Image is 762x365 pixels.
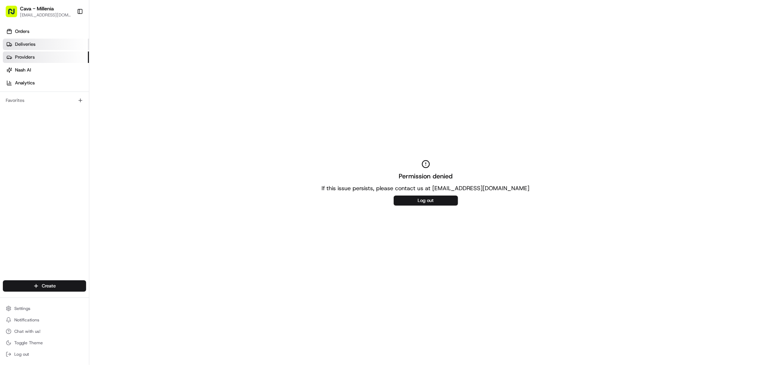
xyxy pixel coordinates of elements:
span: [PERSON_NAME] [22,130,58,136]
span: Toggle Theme [14,340,43,346]
button: See all [111,92,130,100]
img: Nash [7,7,21,21]
a: Powered byPylon [50,177,86,183]
span: [DATE] [81,111,96,117]
span: Analytics [15,80,35,86]
span: Create [42,283,56,289]
a: Nash AI [3,64,89,76]
span: Settings [14,306,30,311]
button: Toggle Theme [3,338,86,348]
span: Chat with us! [14,329,40,334]
p: Welcome 👋 [7,29,130,40]
a: Analytics [3,77,89,89]
img: 9188753566659_6852d8bf1fb38e338040_72.png [15,68,28,81]
p: If this issue persists, please contact us at [EMAIL_ADDRESS][DOMAIN_NAME] [322,184,530,193]
span: Log out [14,351,29,357]
input: Clear [19,46,118,54]
button: Start new chat [121,70,130,79]
button: Cava - Millenia[EMAIL_ADDRESS][DOMAIN_NAME] [3,3,74,20]
span: [DATE] [63,130,78,136]
button: Log out [3,349,86,359]
img: 1736555255976-a54dd68f-1ca7-489b-9aae-adbdc363a1c4 [14,111,20,117]
span: Deliveries [15,41,35,48]
img: Wisdom Oko [7,104,19,118]
button: Chat with us! [3,326,86,336]
button: Cava - Millenia [20,5,54,12]
span: Orders [15,28,29,35]
button: Notifications [3,315,86,325]
span: Pylon [71,177,86,183]
span: API Documentation [68,160,115,167]
div: 💻 [60,161,66,166]
span: Wisdom [PERSON_NAME] [22,111,76,117]
button: Create [3,280,86,292]
div: We're available if you need us! [32,75,98,81]
button: [EMAIL_ADDRESS][DOMAIN_NAME] [20,12,71,18]
a: Providers [3,51,89,63]
a: Deliveries [3,39,89,50]
span: Providers [15,54,35,60]
a: 📗Knowledge Base [4,157,58,170]
span: • [59,130,62,136]
a: 💻API Documentation [58,157,118,170]
span: Knowledge Base [14,160,55,167]
span: • [78,111,80,117]
span: Nash AI [15,67,31,73]
button: Settings [3,304,86,314]
h2: Permission denied [399,171,453,181]
a: Orders [3,26,89,37]
img: 1736555255976-a54dd68f-1ca7-489b-9aae-adbdc363a1c4 [14,130,20,136]
img: Brigitte Vinadas [7,123,19,135]
span: Notifications [14,317,39,323]
div: Favorites [3,95,86,106]
img: 1736555255976-a54dd68f-1ca7-489b-9aae-adbdc363a1c4 [7,68,20,81]
div: Past conversations [7,93,46,99]
div: Start new chat [32,68,117,75]
button: Log out [394,196,458,206]
div: 📗 [7,161,13,166]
